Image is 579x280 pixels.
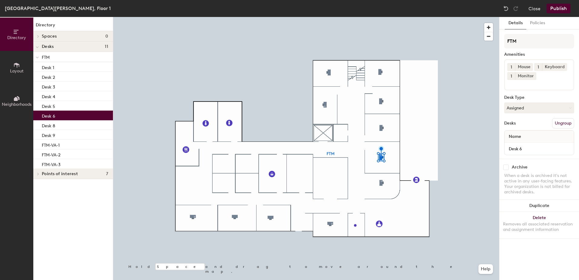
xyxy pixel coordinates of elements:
[7,35,26,40] span: Directory
[506,145,573,153] input: Unnamed desk
[42,151,61,158] p: FTM-VA-2
[504,95,574,100] div: Desk Type
[42,112,55,119] p: Desk 6
[552,118,574,128] button: Ungroup
[504,52,574,57] div: Amenities
[504,102,574,113] button: Assigned
[504,173,574,195] div: When a desk is archived it's not active in any user-facing features. Your organization is not bil...
[42,63,54,70] p: Desk 1
[506,131,524,142] span: Name
[503,5,509,12] img: Undo
[538,64,539,70] span: 1
[10,68,24,74] span: Layout
[33,22,113,31] h1: Directory
[499,212,579,238] button: DeleteRemoves all associated reservation and assignment information
[42,102,55,109] p: Desk 5
[2,102,31,107] span: Neighborhoods
[478,264,493,274] button: Help
[42,34,57,39] span: Spaces
[511,64,512,70] span: 1
[547,4,571,13] button: Publish
[42,44,54,49] span: Desks
[42,92,55,99] p: Desk 4
[507,72,515,80] button: 1
[515,72,536,80] div: Monitor
[542,63,567,71] div: Keyboard
[504,121,516,126] div: Desks
[503,222,575,232] div: Removes all associated reservation and assignment information
[528,4,541,13] button: Close
[42,83,55,90] p: Desk 3
[106,172,108,176] span: 7
[42,160,61,167] p: FTM-VA-3
[513,5,519,12] img: Redo
[515,63,533,71] div: Mouse
[507,63,515,71] button: 1
[511,73,512,79] span: 1
[105,34,108,39] span: 0
[534,63,542,71] button: 1
[42,141,60,148] p: FTM-VA-1
[42,172,78,176] span: Points of interest
[105,44,108,49] span: 11
[42,131,55,138] p: Desk 9
[5,5,111,12] div: [GEOGRAPHIC_DATA][PERSON_NAME], Floor 1
[42,55,50,60] span: FTM
[512,165,528,170] div: Archive
[499,200,579,212] button: Duplicate
[505,17,526,29] button: Details
[42,73,55,80] p: Desk 2
[42,122,55,128] p: Desk 8
[526,17,549,29] button: Policies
